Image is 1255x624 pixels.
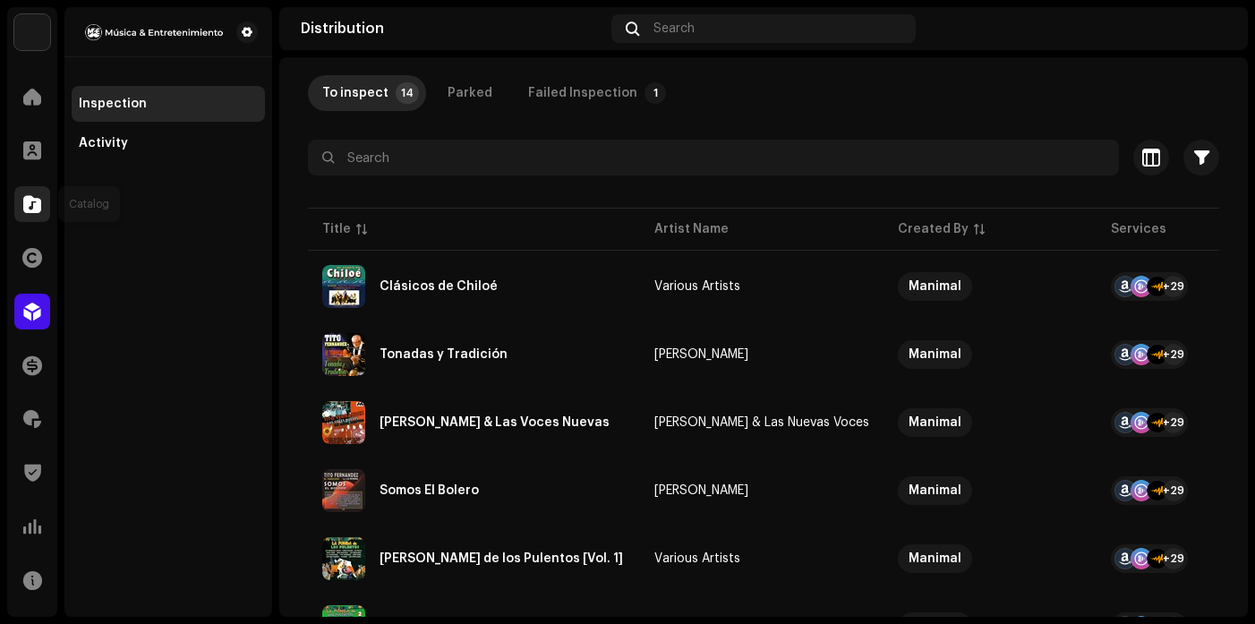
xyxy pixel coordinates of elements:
span: Tito Fernández [654,484,869,497]
div: Manimal [909,476,961,505]
div: Created By [898,220,969,238]
div: [PERSON_NAME] [654,348,748,361]
div: Failed Inspection [528,75,637,111]
img: e424a0d7-9cdd-473e-86b3-d0eed6c79088 [322,469,365,512]
span: Manimal [898,408,1082,437]
span: Various Artists [654,280,869,293]
img: 7e123387-d5a1-461e-b293-9251cfc62bb7 [322,401,365,444]
div: +29 [1163,276,1184,297]
p-badge: 14 [396,82,419,104]
div: [PERSON_NAME] & Las Nuevas Voces [654,416,869,429]
div: Clásicos de Chiloé [380,280,498,293]
img: 6e92b10b-6e15-4d43-b8dd-563746f258e7 [322,265,365,308]
span: Manimal [898,340,1082,369]
span: Tito Fernández [654,348,869,361]
re-m-nav-item: Activity [72,125,265,161]
div: Manimal [909,408,961,437]
span: Manimal [898,272,1082,301]
re-m-nav-item: Inspection [72,86,265,122]
div: Tito Fernández & Las Voces Nuevas [380,416,610,429]
div: Various Artists [654,552,740,565]
span: Various Artists [654,552,869,565]
span: Search [653,21,695,36]
div: La Fonda de los Pulentos [Vol. 1] [380,552,623,565]
div: Activity [79,136,128,150]
div: Somos El Bolero [380,484,479,497]
div: +29 [1163,412,1184,433]
img: 78f3867b-a9d0-4b96-9959-d5e4a689f6cf [14,14,50,50]
div: [PERSON_NAME] [654,484,748,497]
div: Manimal [909,544,961,573]
span: Tito Fernández & Las Nuevas Voces [654,416,869,429]
p-badge: 1 [645,82,666,104]
input: Search [308,140,1119,175]
div: Manimal [909,272,961,301]
span: Manimal [898,476,1082,505]
div: Title [322,220,351,238]
div: +29 [1163,344,1184,365]
div: Parked [448,75,492,111]
div: Various Artists [654,280,740,293]
div: Inspection [79,97,147,111]
div: +29 [1163,548,1184,569]
img: c904f273-36fb-4b92-97b0-1c77b616e906 [1198,14,1226,43]
img: 0c43ecd2-0fe7-4201-bfd0-35d22d5c77cb [79,21,229,43]
div: Manimal [909,340,961,369]
img: e965a31b-87a5-4eb9-a802-0db0c61faed0 [322,537,365,580]
div: +29 [1163,480,1184,501]
img: a6ace416-f410-4458-a52d-75120f681eb1 [322,333,365,376]
div: To inspect [322,75,388,111]
div: Tonadas y Tradición [380,348,508,361]
span: Manimal [898,544,1082,573]
div: Distribution [301,21,604,36]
